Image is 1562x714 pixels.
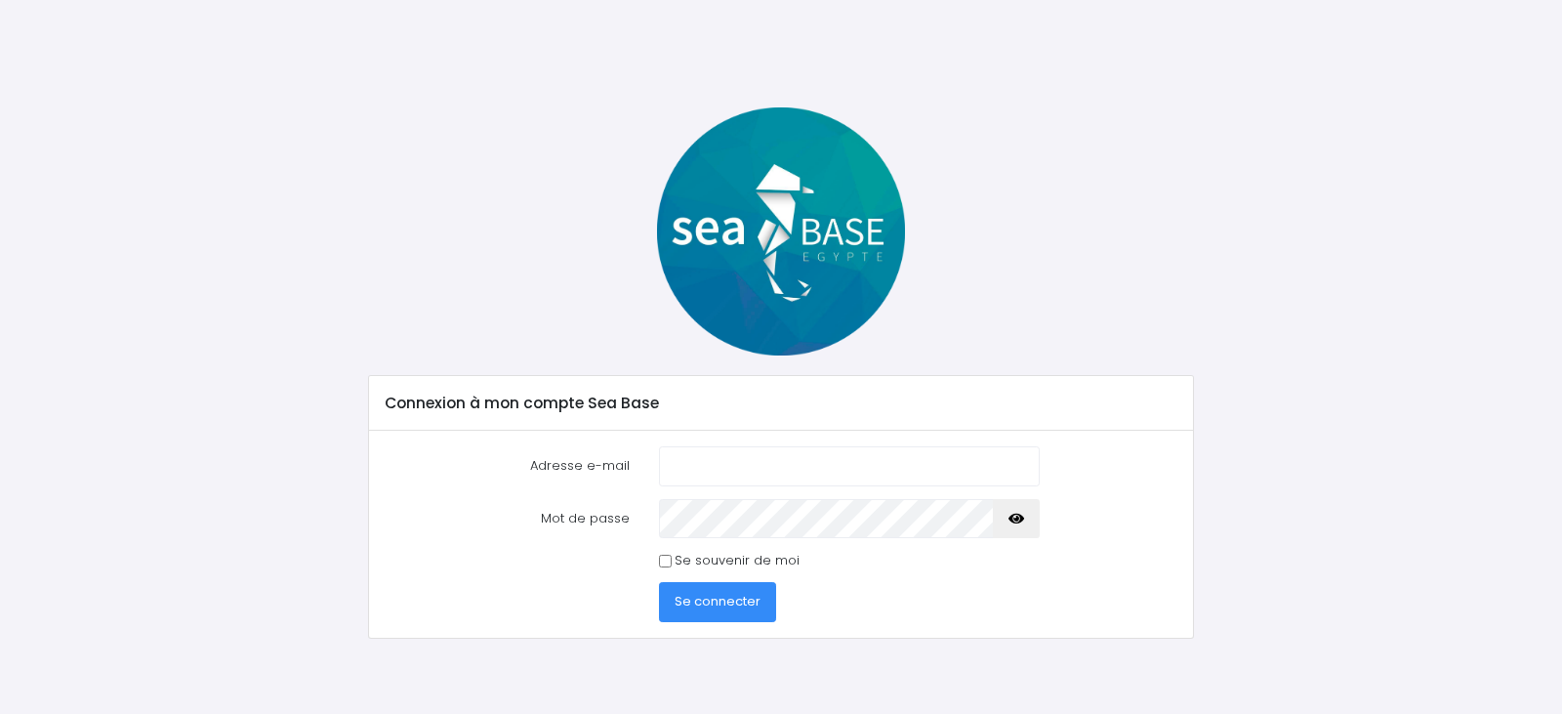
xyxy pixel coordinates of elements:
button: Se connecter [659,582,776,621]
label: Mot de passe [371,499,644,538]
label: Adresse e-mail [371,446,644,485]
div: Connexion à mon compte Sea Base [369,376,1192,431]
label: Se souvenir de moi [675,551,800,570]
span: Se connecter [675,592,760,610]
